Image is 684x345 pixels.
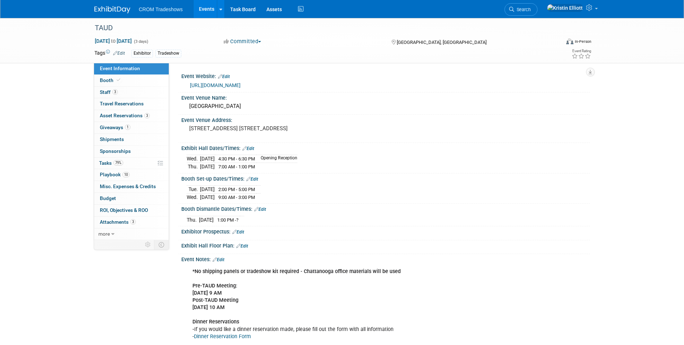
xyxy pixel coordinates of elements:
[112,89,118,95] span: 3
[514,7,531,12] span: Search
[187,163,200,171] td: Thu.
[181,240,590,250] div: Exhibit Hall Floor Plan:
[200,186,215,194] td: [DATE]
[142,240,154,249] td: Personalize Event Tab Strip
[94,193,169,204] a: Budget
[218,156,255,162] span: 4:30 PM - 6:30 PM
[100,89,118,95] span: Staff
[110,38,117,44] span: to
[100,207,148,213] span: ROI, Objectives & ROO
[100,77,122,83] span: Booth
[254,207,266,212] a: Edit
[113,51,125,56] a: Edit
[192,319,239,332] b: Dinner Reservations -
[190,82,241,88] a: [URL][DOMAIN_NAME]
[547,4,583,12] img: Kristin Elliott
[194,333,251,340] a: Dinner Reservation Form
[213,257,224,262] a: Edit
[397,40,487,45] span: [GEOGRAPHIC_DATA], [GEOGRAPHIC_DATA]
[200,163,215,171] td: [DATE]
[113,160,123,165] span: 79%
[131,50,153,57] div: Exhibitor
[218,74,230,79] a: Edit
[217,217,238,223] span: 1:00 PM -
[181,226,590,236] div: Exhibitor Prospectus:
[130,219,136,224] span: 3
[94,134,169,145] a: Shipments
[181,254,590,263] div: Event Notes:
[187,155,200,163] td: Wed.
[100,219,136,225] span: Attachments
[236,217,238,223] span: ?
[94,87,169,98] a: Staff3
[94,110,169,122] a: Asset Reservations3
[98,231,110,237] span: more
[100,195,116,201] span: Budget
[144,113,150,118] span: 3
[181,71,590,80] div: Event Website:
[94,49,125,58] td: Tags
[200,193,215,201] td: [DATE]
[187,101,585,112] div: [GEOGRAPHIC_DATA]
[256,155,297,163] td: Opening Reception
[242,146,254,151] a: Edit
[504,3,538,16] a: Search
[181,115,590,124] div: Event Venue Address:
[133,39,148,44] span: (3 days)
[94,146,169,157] a: Sponsorships
[518,37,592,48] div: Event Format
[566,38,573,44] img: Format-Inperson.png
[100,113,150,118] span: Asset Reservations
[94,228,169,240] a: more
[154,240,169,249] td: Toggle Event Tabs
[100,183,156,189] span: Misc. Expenses & Credits
[181,204,590,213] div: Booth Dismantle Dates/Times:
[94,63,169,74] a: Event Information
[100,124,130,130] span: Giveaways
[192,268,401,310] b: *No shipping panels or tradeshow kit required - Chattanooga office materials will be used Pre-TAU...
[99,160,123,166] span: Tasks
[94,38,132,44] span: [DATE] [DATE]
[221,38,264,45] button: Committed
[94,75,169,86] a: Booth
[236,244,248,249] a: Edit
[122,172,130,177] span: 10
[94,169,169,181] a: Playbook10
[92,22,549,35] div: TAUD
[218,195,255,200] span: 9:00 AM - 3:00 PM
[574,39,591,44] div: In-Person
[100,65,140,71] span: Event Information
[100,148,131,154] span: Sponsorships
[155,50,181,57] div: Tradeshow
[117,78,120,82] i: Booth reservation complete
[232,230,244,235] a: Edit
[187,193,200,201] td: Wed.
[572,49,591,53] div: Event Rating
[94,217,169,228] a: Attachments3
[94,181,169,192] a: Misc. Expenses & Credits
[187,186,200,194] td: Tue.
[100,136,124,142] span: Shipments
[187,216,199,223] td: Thu.
[181,92,590,101] div: Event Venue Name:
[100,101,144,106] span: Travel Reservations
[200,155,215,163] td: [DATE]
[139,6,183,12] span: CROM Tradeshows
[94,205,169,216] a: ROI, Objectives & ROO
[94,158,169,169] a: Tasks79%
[181,173,590,183] div: Booth Set-up Dates/Times:
[218,187,255,192] span: 2:00 PM - 5:00 PM
[181,143,590,152] div: Exhibit Hall Dates/Times:
[100,172,130,177] span: Playbook
[199,216,214,223] td: [DATE]
[94,122,169,133] a: Giveaways1
[189,125,344,132] pre: [STREET_ADDRESS] [STREET_ADDRESS]
[218,164,255,169] span: 7:00 AM - 1:00 PM
[94,6,130,13] img: ExhibitDay
[94,98,169,110] a: Travel Reservations
[125,124,130,130] span: 1
[246,177,258,182] a: Edit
